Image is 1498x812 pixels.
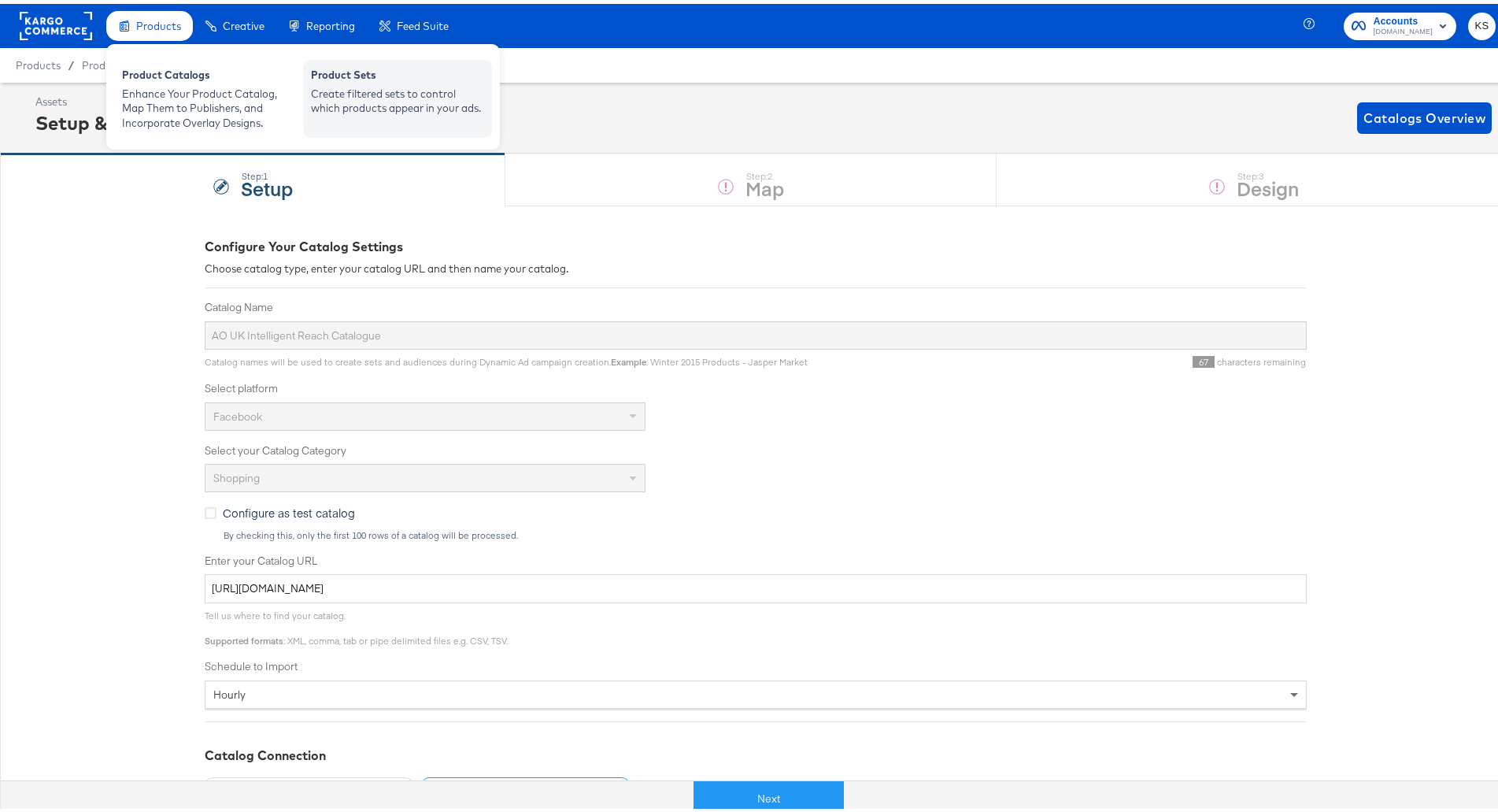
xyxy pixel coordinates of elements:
strong: Supported formats [205,631,283,643]
input: Name your catalog e.g. My Dynamic Product Catalog [205,317,1307,347]
span: KS [1474,13,1489,32]
a: Product Catalogs [82,55,169,68]
span: Feed Suite [397,16,449,28]
div: Assets [35,91,233,106]
input: Enter Catalog URL, e.g. http://www.example.com/products.xml [205,570,1307,599]
span: Configure as test catalog [223,501,355,517]
span: hourly [213,684,246,698]
label: Schedule to Import [205,655,1307,670]
div: By checking this, only the first 100 rows of a catalog will be processed. [223,526,1307,537]
label: Enter your Catalog URL [205,550,1307,565]
button: Accounts[DOMAIN_NAME] [1344,9,1456,36]
span: Creative [223,16,264,28]
span: Tell us where to find your catalog. : XML, comma, tab or pipe delimited files e.g. CSV, TSV. [205,606,508,643]
span: Facebook [213,406,262,420]
label: Catalog Name [205,296,1307,311]
div: Catalog Connection [205,743,1307,761]
button: KS [1468,9,1496,36]
div: Configure Your Catalog Settings [205,234,1307,252]
label: Select platform [205,377,1307,392]
div: Choose catalog type, enter your catalog URL and then name your catalog. [205,258,1307,273]
div: Step: 1 [241,167,293,178]
span: Catalogs Overview [1363,103,1485,125]
div: characters remaining [808,352,1307,365]
span: Products [16,55,61,68]
span: Products [136,16,181,28]
div: Setup & Map Catalog [35,106,233,132]
span: 67 [1193,352,1215,364]
span: [DOMAIN_NAME] [1374,22,1433,35]
span: Reporting [306,16,355,28]
span: Accounts [1374,9,1433,26]
span: Catalog names will be used to create sets and audiences during Dynamic Ad campaign creation. : Wi... [205,352,808,364]
span: / [61,55,82,68]
strong: Example [611,352,646,364]
label: Select your Catalog Category [205,439,1307,454]
button: Catalogs Overview [1357,98,1492,130]
span: Shopping [213,467,260,481]
strong: Setup [241,171,293,197]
